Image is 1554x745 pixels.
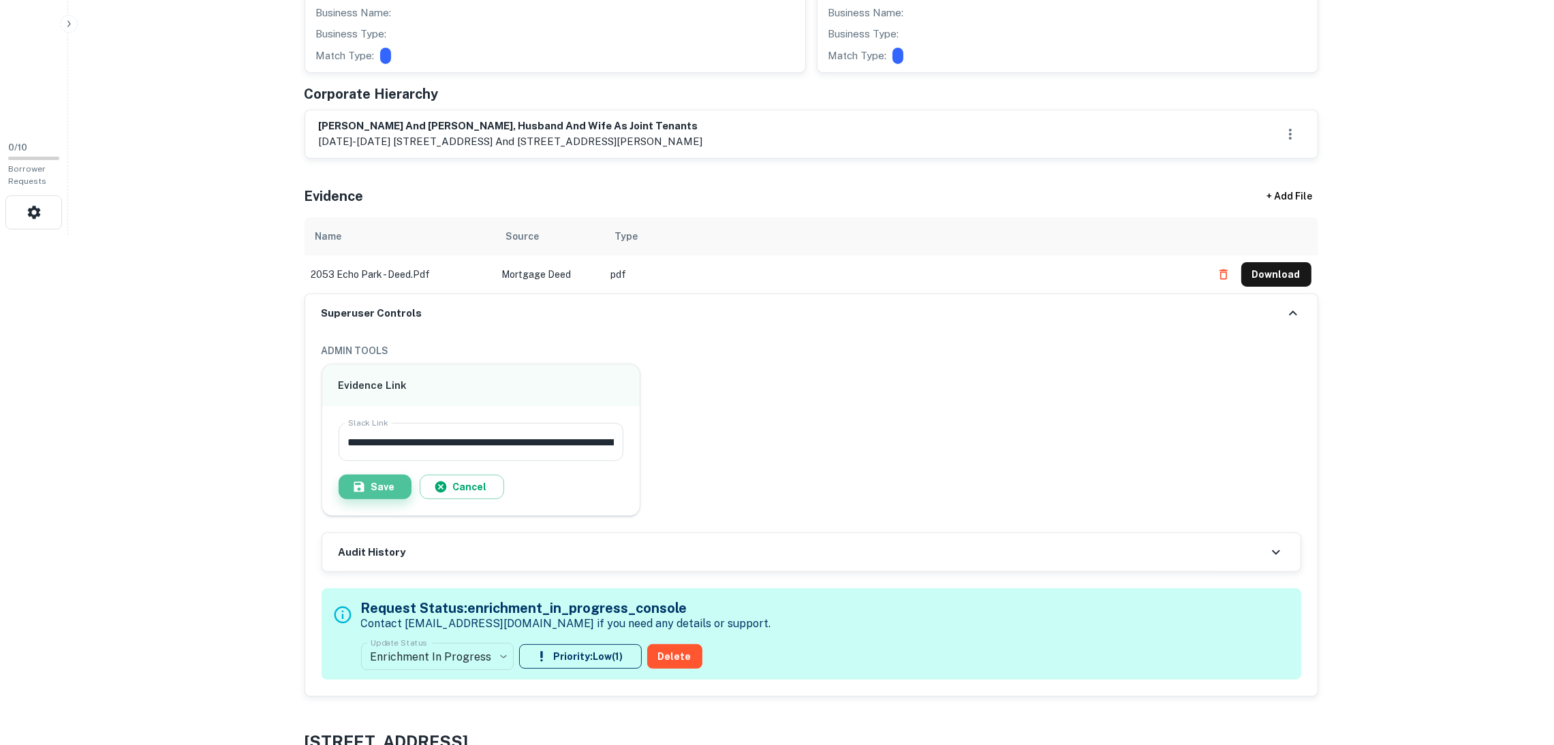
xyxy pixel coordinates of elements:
label: Update Status [371,637,427,648]
p: Business Name: [828,5,904,21]
th: Type [604,217,1205,255]
button: Download [1241,262,1311,287]
button: Delete file [1211,264,1236,285]
button: Cancel [420,475,504,499]
div: Type [615,228,638,244]
h6: [PERSON_NAME] and [PERSON_NAME], husband and wife as joint tenants [319,118,703,134]
p: Business Type: [316,26,387,42]
p: Contact [EMAIL_ADDRESS][DOMAIN_NAME] if you need any details or support. [361,616,771,632]
h5: Corporate Hierarchy [305,84,439,104]
p: Match Type: [828,48,887,64]
td: Mortgage Deed [495,255,604,294]
h6: Evidence Link [339,378,624,394]
h5: Evidence [305,186,364,206]
h6: Audit History [339,545,406,560]
p: [DATE]-[DATE] [STREET_ADDRESS] and [STREET_ADDRESS][PERSON_NAME] [319,133,703,150]
div: Name [315,228,342,244]
button: Priority:Low(1) [519,644,642,669]
div: Enrichment In Progress [361,637,514,676]
h6: Superuser Controls [322,306,422,321]
p: Match Type: [316,48,375,64]
th: Name [305,217,495,255]
div: + Add File [1242,185,1337,209]
p: Business Name: [316,5,392,21]
button: Delete [647,644,702,669]
label: Slack Link [348,417,388,428]
span: 0 / 10 [8,142,27,153]
p: Business Type: [828,26,899,42]
button: Save [339,475,411,499]
div: scrollable content [305,217,1318,294]
span: Borrower Requests [8,164,46,186]
div: Source [506,228,540,244]
h5: Request Status: enrichment_in_progress_console [361,598,771,618]
td: 2053 echo park - deed.pdf [305,255,495,294]
h6: ADMIN TOOLS [322,343,1301,358]
th: Source [495,217,604,255]
iframe: Chat Widget [1486,636,1554,701]
td: pdf [604,255,1205,294]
